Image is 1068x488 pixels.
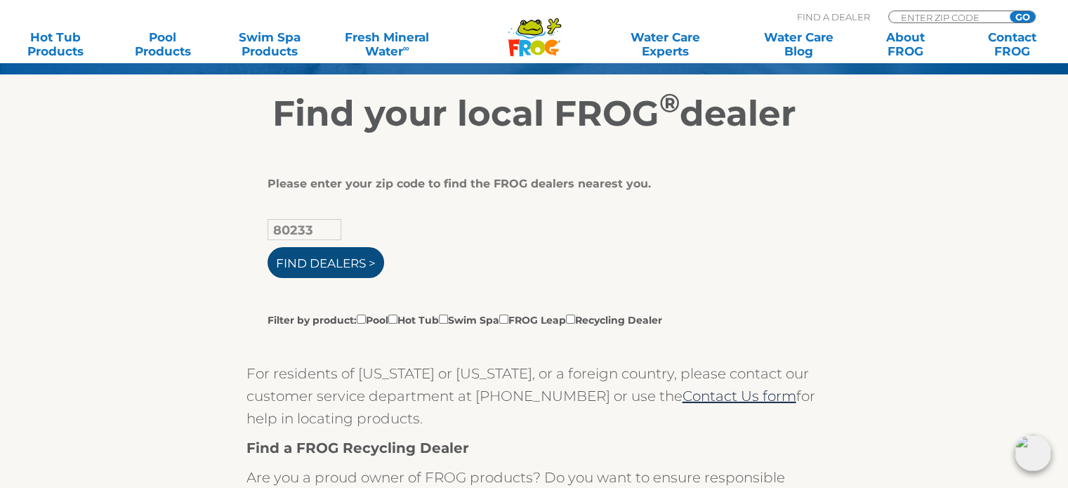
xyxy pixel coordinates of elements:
[971,30,1054,58] a: ContactFROG
[103,93,966,135] h2: Find your local FROG dealer
[797,11,870,23] p: Find A Dealer
[335,30,439,58] a: Fresh MineralWater∞
[228,30,311,58] a: Swim SpaProducts
[439,315,448,324] input: Filter by product:PoolHot TubSwim SpaFROG LeapRecycling Dealer
[268,247,384,278] input: Find Dealers >
[246,440,469,456] strong: Find a FROG Recycling Dealer
[388,315,397,324] input: Filter by product:PoolHot TubSwim SpaFROG LeapRecycling Dealer
[566,315,575,324] input: Filter by product:PoolHot TubSwim SpaFROG LeapRecycling Dealer
[899,11,994,23] input: Zip Code Form
[1015,435,1051,471] img: openIcon
[268,177,791,191] div: Please enter your zip code to find the FROG dealers nearest you.
[683,388,796,404] a: Contact Us form
[268,312,662,327] label: Filter by product: Pool Hot Tub Swim Spa FROG Leap Recycling Dealer
[14,30,97,58] a: Hot TubProducts
[864,30,947,58] a: AboutFROG
[598,30,733,58] a: Water CareExperts
[1010,11,1035,22] input: GO
[121,30,204,58] a: PoolProducts
[499,315,508,324] input: Filter by product:PoolHot TubSwim SpaFROG LeapRecycling Dealer
[246,362,822,430] p: For residents of [US_STATE] or [US_STATE], or a foreign country, please contact our customer serv...
[659,87,680,119] sup: ®
[757,30,840,58] a: Water CareBlog
[357,315,366,324] input: Filter by product:PoolHot TubSwim SpaFROG LeapRecycling Dealer
[402,43,409,53] sup: ∞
